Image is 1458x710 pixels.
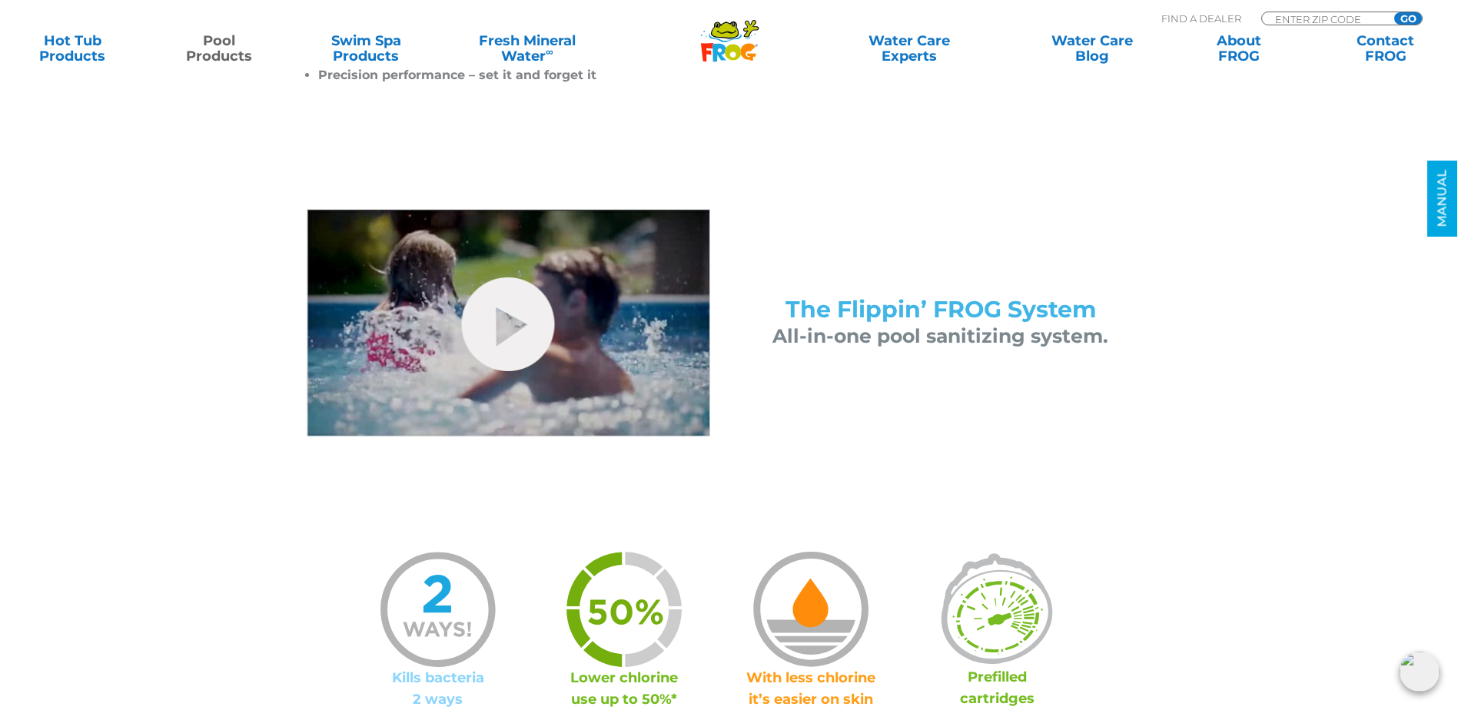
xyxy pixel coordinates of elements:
[307,209,710,436] img: flippin-frog-video-still
[456,33,599,64] a: Fresh MineralWater∞
[1035,33,1149,64] a: Water CareBlog
[1400,652,1440,692] img: openIcon
[817,33,1002,64] a: Water CareExperts
[772,324,1108,347] span: All-in-one pool sanitizing system.
[309,33,423,64] a: Swim SpaProducts
[939,552,1054,666] img: icon-prefilled-green-FF copy2
[318,65,679,86] li: Precision performance – set it and forget it
[1328,33,1443,64] a: ContactFROG
[380,552,496,667] img: icon-2-ways-blue
[1274,12,1377,25] input: Zip Code Form
[1181,33,1296,64] a: AboutFROG
[566,552,682,667] img: icon-50percent-green
[1394,12,1422,25] input: GO
[753,552,868,667] img: icon-less-chlorine-orange
[345,667,532,710] p: Kills bacteria 2 ways
[1161,12,1241,25] p: Find A Dealer
[546,45,553,58] sup: ∞
[1427,161,1457,237] a: MANUAL
[718,667,905,710] p: With less chlorine it’s easier on skin
[904,666,1091,709] p: Prefilled cartridges
[785,295,1096,323] span: The Flippin’ FROG System
[531,667,718,710] p: Lower chlorine use up to 50%*
[15,33,130,64] a: Hot TubProducts
[162,33,277,64] a: PoolProducts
